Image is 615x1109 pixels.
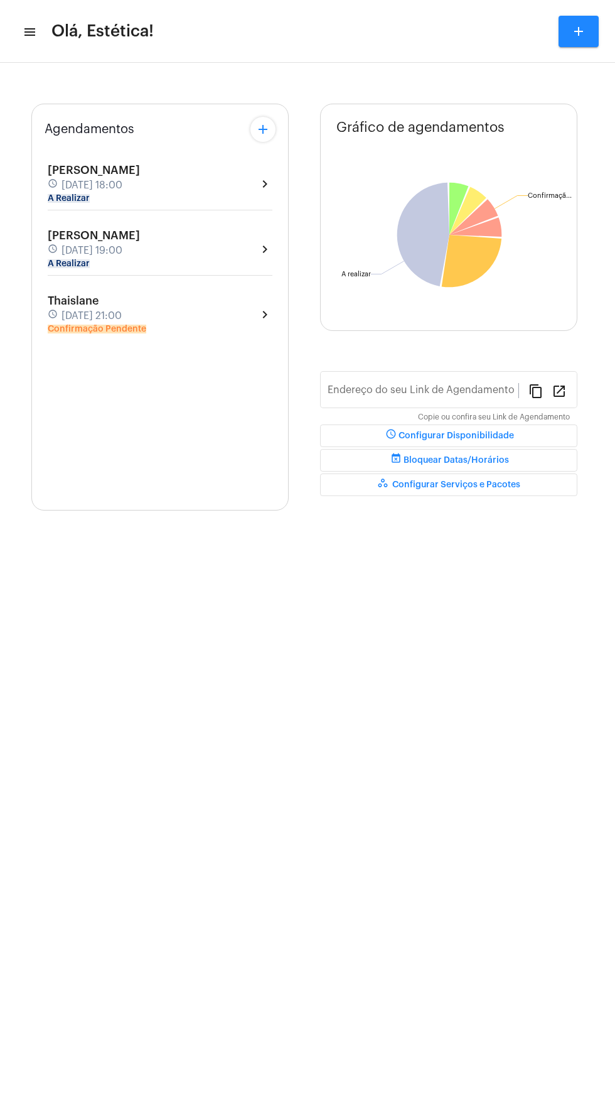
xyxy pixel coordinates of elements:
[377,480,520,489] span: Configurar Serviços e Pacotes
[61,180,122,191] span: [DATE] 18:00
[571,24,586,39] mat-icon: add
[377,477,392,492] mat-icon: workspaces_outlined
[336,120,505,135] span: Gráfico de agendamentos
[255,122,270,137] mat-icon: add
[257,176,272,192] mat-icon: chevron_right
[23,24,35,40] mat-icon: sidenav icon
[48,165,140,176] span: [PERSON_NAME]
[48,194,90,203] mat-chip: A Realizar
[48,309,59,323] mat-icon: schedule
[51,21,154,41] span: Olá, Estética!
[383,428,398,443] mat-icon: schedule
[320,449,577,472] button: Bloquear Datas/Horários
[528,192,572,200] text: Confirmaçã...
[320,473,577,496] button: Configurar Serviços e Pacotes
[320,425,577,447] button: Configurar Disponibilidade
[528,383,543,398] mat-icon: content_copy
[48,259,90,268] mat-chip: A Realizar
[61,310,122,322] span: [DATE] 21:00
[383,431,514,440] span: Configurar Disponibilidade
[257,242,272,257] mat-icon: chevron_right
[48,230,140,241] span: [PERSON_NAME]
[341,271,371,278] text: A realizar
[418,413,570,422] mat-hint: Copie ou confira seu Link de Agendamento
[552,383,567,398] mat-icon: open_in_new
[48,178,59,192] mat-icon: schedule
[48,295,99,306] span: Thaislane
[45,122,134,136] span: Agendamentos
[388,456,509,465] span: Bloquear Datas/Horários
[257,307,272,322] mat-icon: chevron_right
[48,325,146,333] mat-chip: Confirmação Pendente
[388,453,404,468] mat-icon: event_busy
[48,244,59,257] mat-icon: schedule
[328,387,518,398] input: Link
[61,245,122,256] span: [DATE] 19:00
